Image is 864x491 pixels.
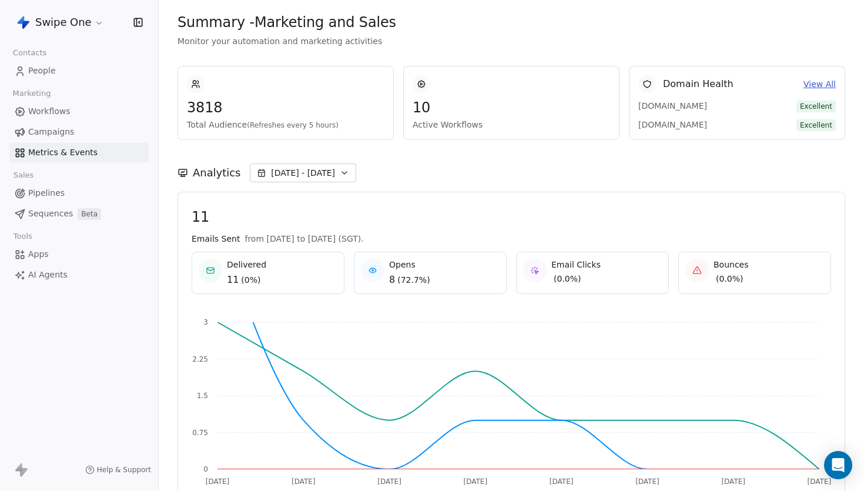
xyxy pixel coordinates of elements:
[796,119,836,131] span: Excellent
[178,35,845,47] span: Monitor your automation and marketing activities
[8,166,39,184] span: Sales
[550,477,574,486] tspan: [DATE]
[245,233,363,245] span: from [DATE] to [DATE] (SGT).
[187,99,384,116] span: 3818
[192,429,208,437] tspan: 0.75
[28,187,65,199] span: Pipelines
[9,61,149,81] a: People
[250,163,356,182] button: [DATE] - [DATE]
[663,77,734,91] span: Domain Health
[197,392,208,400] tspan: 1.5
[85,465,151,475] a: Help & Support
[203,318,208,326] tspan: 3
[413,99,610,116] span: 10
[389,273,395,287] span: 8
[824,451,852,479] div: Open Intercom Messenger
[28,248,49,260] span: Apps
[397,274,430,286] span: ( 72.7% )
[28,65,56,77] span: People
[389,259,430,270] span: Opens
[192,355,208,363] tspan: 2.25
[178,14,396,31] span: Summary - Marketing and Sales
[9,265,149,285] a: AI Agents
[464,477,488,486] tspan: [DATE]
[203,465,208,473] tspan: 0
[206,477,230,486] tspan: [DATE]
[9,102,149,121] a: Workflows
[14,12,106,32] button: Swipe One
[28,105,71,118] span: Workflows
[9,183,149,203] a: Pipelines
[8,44,52,62] span: Contacts
[635,477,659,486] tspan: [DATE]
[8,228,37,245] span: Tools
[28,269,68,281] span: AI Agents
[28,146,98,159] span: Metrics & Events
[554,273,581,285] span: ( 0.0% )
[808,477,832,486] tspan: [DATE]
[9,143,149,162] a: Metrics & Events
[9,204,149,223] a: SequencesBeta
[192,233,240,245] span: Emails Sent
[9,122,149,142] a: Campaigns
[9,245,149,264] a: Apps
[28,126,74,138] span: Campaigns
[271,167,335,179] span: [DATE] - [DATE]
[551,259,601,270] span: Email Clicks
[227,259,266,270] span: Delivered
[796,101,836,112] span: Excellent
[638,100,721,112] span: [DOMAIN_NAME]
[716,273,744,285] span: ( 0.0% )
[97,465,151,475] span: Help & Support
[241,274,260,286] span: ( 0% )
[803,78,836,91] a: View All
[292,477,316,486] tspan: [DATE]
[721,477,745,486] tspan: [DATE]
[413,119,610,131] span: Active Workflows
[8,85,56,102] span: Marketing
[247,121,339,129] span: (Refreshes every 5 hours)
[227,273,239,287] span: 11
[377,477,401,486] tspan: [DATE]
[28,208,73,220] span: Sequences
[187,119,384,131] span: Total Audience
[78,208,101,220] span: Beta
[192,208,831,226] span: 11
[16,15,31,29] img: Swipe%20One%20Logo%201-1.svg
[35,15,92,30] span: Swipe One
[638,119,721,131] span: [DOMAIN_NAME]
[193,165,240,181] span: Analytics
[714,259,749,270] span: Bounces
